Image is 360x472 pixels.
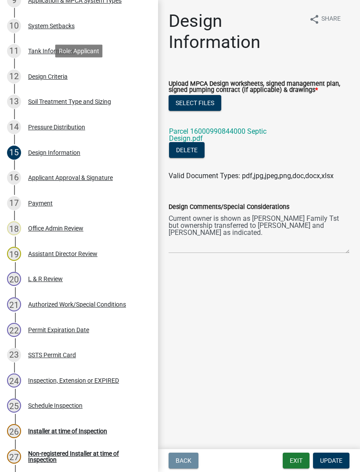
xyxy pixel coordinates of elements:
[28,124,85,130] div: Pressure Distribution
[7,323,21,337] div: 22
[169,146,205,155] wm-modal-confirm: Delete Document
[28,301,126,307] div: Authorized Work/Special Conditions
[7,146,21,160] div: 15
[28,276,63,282] div: L & R Review
[28,99,111,105] div: Soil Treatment Type and Sizing
[7,120,21,134] div: 14
[7,171,21,185] div: 16
[7,297,21,311] div: 21
[7,196,21,210] div: 17
[7,272,21,286] div: 20
[28,48,75,54] div: Tank Information
[169,81,349,94] label: Upload MPCA Design worksheets, signed management plan, signed pumping contract (if applicable) & ...
[7,221,21,235] div: 18
[320,457,342,464] span: Update
[28,73,68,80] div: Design Criteria
[302,11,348,28] button: shareShare
[28,251,97,257] div: Assistant Director Review
[169,453,198,468] button: Back
[313,453,349,468] button: Update
[28,450,144,463] div: Non-registered Installer at time of Inspection
[55,44,103,57] div: Role: Applicant
[176,457,191,464] span: Back
[28,428,107,434] div: Installer at time of Inspection
[28,327,89,333] div: Permit Expiration Date
[309,14,320,25] i: share
[28,150,80,156] div: Design Information
[7,95,21,109] div: 13
[169,11,302,53] h1: Design Information
[7,424,21,438] div: 26
[28,23,75,29] div: System Setbacks
[28,377,119,384] div: Inspection, Extension or EXPIRED
[169,172,334,180] span: Valid Document Types: pdf,jpg,jpeg,png,doc,docx,xlsx
[169,142,205,158] button: Delete
[7,348,21,362] div: 23
[7,373,21,388] div: 24
[28,225,83,231] div: Office Admin Review
[28,200,53,206] div: Payment
[28,175,113,181] div: Applicant Approval & Signature
[7,70,21,84] div: 12
[169,95,221,111] button: Select files
[7,450,21,464] div: 27
[7,247,21,261] div: 19
[7,399,21,413] div: 25
[28,352,76,358] div: SSTS Permit Card
[169,204,289,210] label: Design Comments/Special Considerations
[28,402,83,409] div: Schedule Inspection
[7,19,21,33] div: 10
[283,453,310,468] button: Exit
[321,14,341,25] span: Share
[169,127,266,143] a: Parcel 16000990844000 Septic Design.pdf
[7,44,21,58] div: 11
